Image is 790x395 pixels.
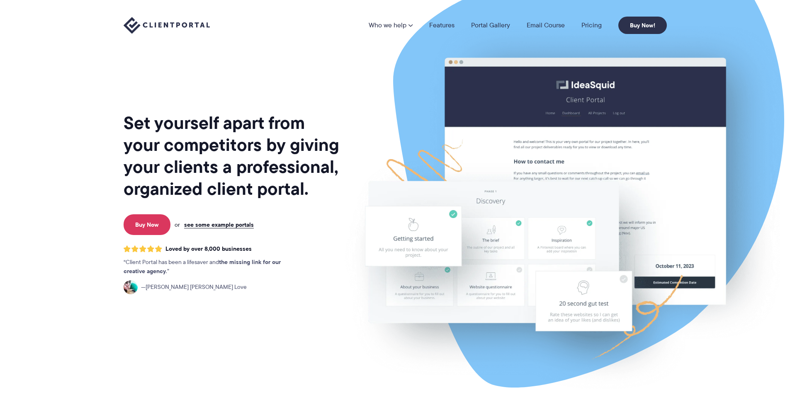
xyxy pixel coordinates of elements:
a: Portal Gallery [471,22,510,29]
p: Client Portal has been a lifesaver and . [124,258,298,276]
span: or [175,221,180,228]
span: Loved by over 8,000 businesses [165,245,252,252]
a: Email Course [527,22,565,29]
strong: the missing link for our creative agency [124,257,281,276]
a: see some example portals [184,221,254,228]
h1: Set yourself apart from your competitors by giving your clients a professional, organized client ... [124,112,341,200]
a: Pricing [581,22,602,29]
a: Buy Now [124,214,170,235]
a: Who we help [369,22,413,29]
span: [PERSON_NAME] [PERSON_NAME] Love [141,283,247,292]
a: Buy Now! [618,17,667,34]
a: Features [429,22,455,29]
